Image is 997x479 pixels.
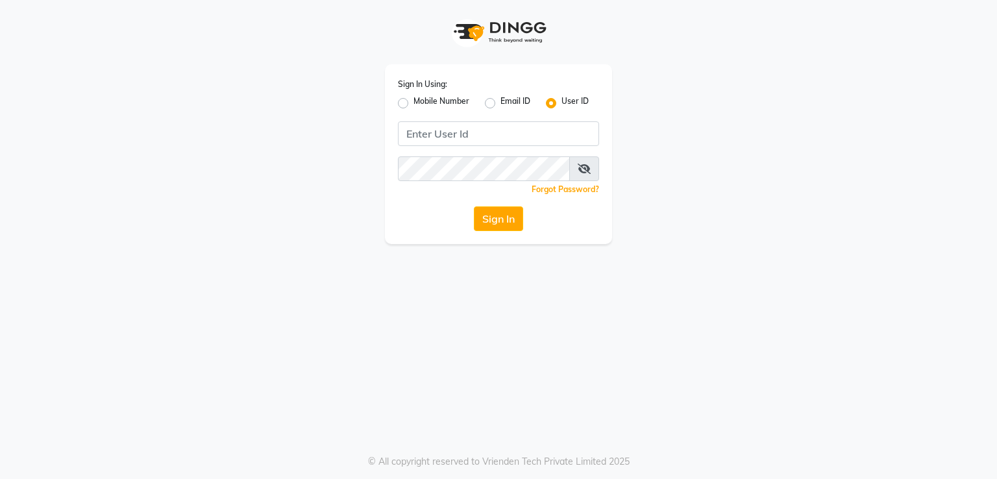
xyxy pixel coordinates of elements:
[532,184,599,194] a: Forgot Password?
[474,206,523,231] button: Sign In
[447,13,550,51] img: logo1.svg
[413,95,469,111] label: Mobile Number
[398,121,599,146] input: Username
[398,156,570,181] input: Username
[500,95,530,111] label: Email ID
[561,95,589,111] label: User ID
[398,79,447,90] label: Sign In Using:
